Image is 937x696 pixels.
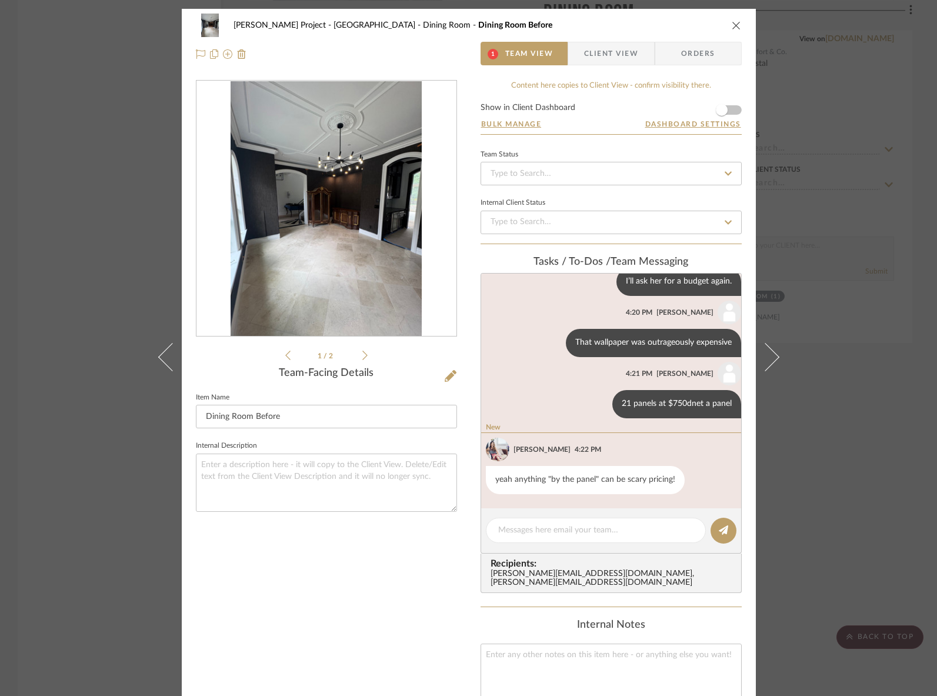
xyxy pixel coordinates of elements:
[626,307,652,318] div: 4:20 PM
[196,14,224,37] img: 79d3f769-eb5c-40d6-b1e8-47b6bfb2232c_48x40.jpg
[234,21,423,29] span: [PERSON_NAME] Project - [GEOGRAPHIC_DATA]
[196,81,456,337] div: 0
[481,162,742,185] input: Type to Search…
[481,619,742,632] div: Internal Notes
[196,395,229,401] label: Item Name
[196,367,457,380] div: Team-Facing Details
[491,558,736,569] span: Recipients:
[486,438,509,461] img: 443c1879-fc31-41c6-898d-8c8e9b8df45c.jpg
[616,268,741,296] div: I’ll ask her for a budget again.
[626,368,652,379] div: 4:21 PM
[656,307,713,318] div: [PERSON_NAME]
[488,49,498,59] span: 1
[668,42,728,65] span: Orders
[196,443,257,449] label: Internal Description
[645,119,742,129] button: Dashboard Settings
[584,42,638,65] span: Client View
[481,152,518,158] div: Team Status
[478,21,552,29] span: Dining Room Before
[575,444,601,455] div: 4:22 PM
[196,405,457,428] input: Enter Item Name
[718,362,741,385] img: user_avatar.png
[481,119,542,129] button: Bulk Manage
[731,20,742,31] button: close
[481,80,742,92] div: Content here copies to Client View - confirm visibility there.
[505,42,553,65] span: Team View
[656,368,713,379] div: [PERSON_NAME]
[423,21,478,29] span: Dining Room
[533,257,611,267] span: Tasks / To-Dos /
[231,81,422,337] img: 79d3f769-eb5c-40d6-b1e8-47b6bfb2232c_436x436.jpg
[566,329,741,357] div: That wallpaper was outrageously expensive
[718,301,741,324] img: user_avatar.png
[486,466,685,494] div: yeah anything "by the panel" can be scary pricing!
[612,390,741,418] div: 21 panels at $750dnet a panel
[324,352,329,359] span: /
[481,256,742,269] div: team Messaging
[481,423,746,433] div: New
[513,444,571,455] div: [PERSON_NAME]
[481,211,742,234] input: Type to Search…
[318,352,324,359] span: 1
[481,200,545,206] div: Internal Client Status
[491,570,736,588] div: [PERSON_NAME][EMAIL_ADDRESS][DOMAIN_NAME] , [PERSON_NAME][EMAIL_ADDRESS][DOMAIN_NAME]
[329,352,335,359] span: 2
[237,49,246,59] img: Remove from project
